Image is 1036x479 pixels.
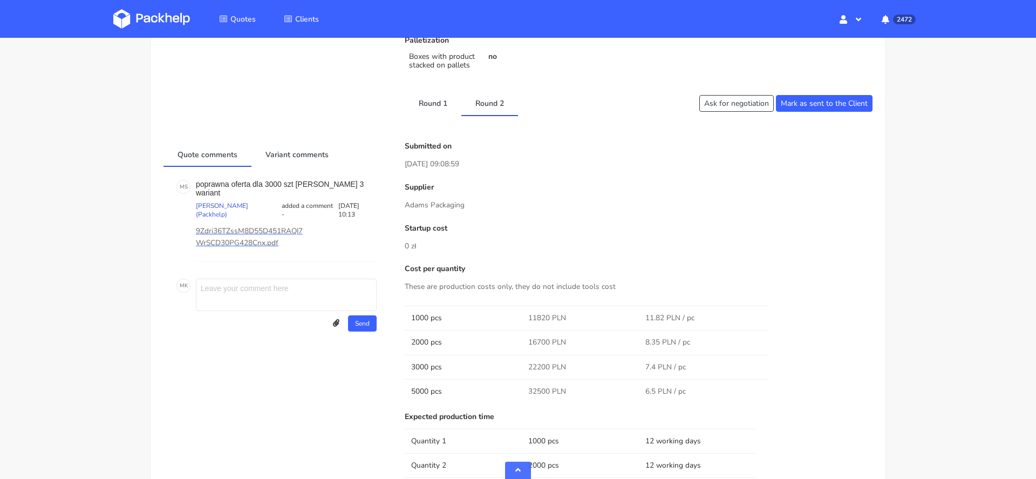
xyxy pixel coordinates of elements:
p: Startup cost [405,224,873,233]
p: Supplier [405,183,873,192]
span: 2472 [893,15,916,24]
td: 5000 pcs [405,379,522,403]
img: Dashboard [113,9,190,29]
a: 9Zdri36TZssM8D55D451RAQI7WrSCD30PG428Cnx.pdf [196,225,304,249]
span: 11820 PLN [528,313,566,323]
button: Mark as sent to the Client [776,95,873,112]
a: Round 2 [461,91,518,115]
p: [PERSON_NAME] (Packhelp) [196,201,280,219]
span: Clients [295,14,319,24]
p: Palletization [405,36,631,45]
td: 2000 pcs [405,330,522,354]
span: 6.5 PLN / pc [645,386,686,397]
a: Quotes [206,9,269,29]
td: 3000 pcs [405,355,522,379]
button: Send [348,315,377,332]
p: no [488,52,631,61]
span: 7.4 PLN / pc [645,362,686,373]
p: 0 zł [405,240,873,252]
p: These are production costs only, they do not include tools cost [405,281,873,293]
p: Boxes with product stacked on pallets [409,52,475,70]
p: Submitted on [405,142,873,151]
td: 12 working days [639,453,756,477]
p: [DATE] 09:08:59 [405,158,873,170]
td: Quantity 1 [405,429,522,453]
span: M [180,180,185,194]
p: added a comment - [280,201,338,219]
td: 12 working days [639,429,756,453]
span: 11.82 PLN / pc [645,313,694,323]
td: Quantity 2 [405,453,522,477]
span: K [185,279,188,293]
p: Cost per quantity [405,265,873,273]
td: 1000 pcs [522,429,639,453]
a: Quote comments [163,142,251,166]
p: [DATE] 10:13 [338,201,377,219]
span: 22200 PLN [528,362,566,373]
a: Variant comments [251,142,343,166]
a: Round 1 [405,91,461,115]
span: Quotes [230,14,256,24]
td: 2000 pcs [522,453,639,477]
a: Clients [271,9,332,29]
span: 16700 PLN [528,337,566,348]
span: S [185,180,188,194]
button: 2472 [873,9,923,29]
td: 1000 pcs [405,306,522,330]
span: 8.35 PLN / pc [645,337,690,348]
p: poprawna oferta dla 3000 szt [PERSON_NAME] 3 wariant [196,180,377,197]
span: M [180,279,185,293]
span: 32500 PLN [528,386,566,397]
p: Adams Packaging [405,199,873,211]
p: Expected production time [405,413,873,421]
button: Ask for negotiation [699,95,774,112]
